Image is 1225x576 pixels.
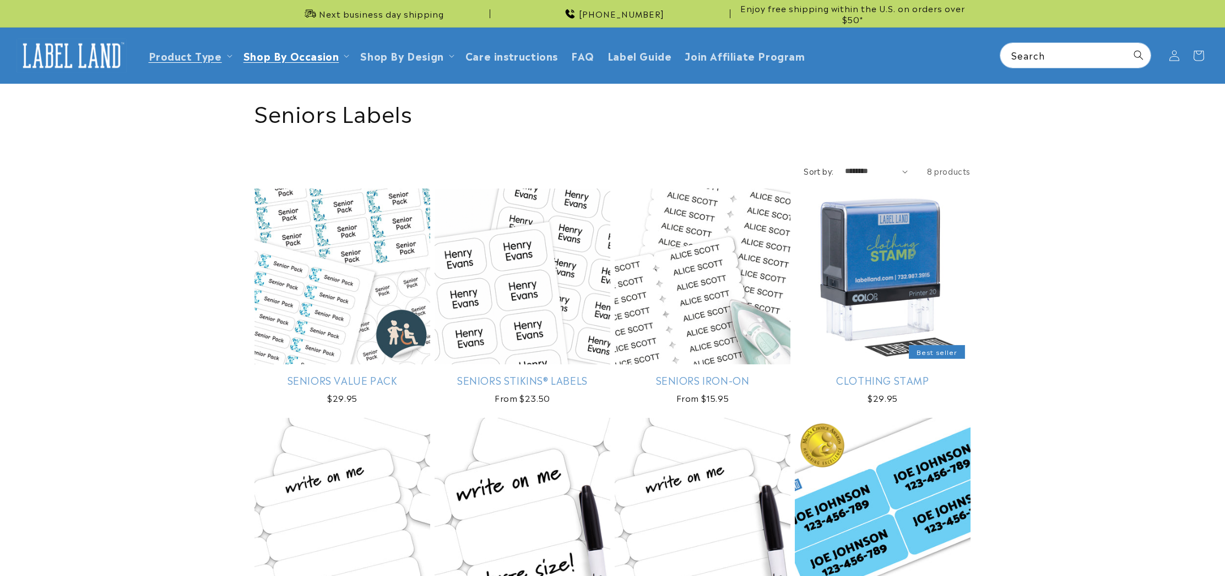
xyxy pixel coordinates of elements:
a: Clothing Stamp [795,374,971,386]
summary: Shop By Design [354,42,458,68]
span: Next business day shipping [319,8,444,19]
a: Care instructions [459,42,565,68]
summary: Product Type [142,42,237,68]
img: Label Land [17,39,127,73]
span: Label Guide [608,49,672,62]
span: [PHONE_NUMBER] [579,8,664,19]
a: FAQ [565,42,601,68]
a: Label Guide [601,42,679,68]
h1: Seniors Labels [254,98,971,126]
a: Label Land [13,34,131,77]
span: Enjoy free shipping within the U.S. on orders over $50* [735,3,971,24]
a: Seniors Stikins® Labels [435,374,610,386]
label: Sort by: [804,165,833,176]
span: Care instructions [465,49,558,62]
span: Shop By Occasion [243,49,339,62]
a: Seniors Iron-On [615,374,790,386]
span: Join Affiliate Program [685,49,805,62]
a: Shop By Design [360,48,443,63]
span: FAQ [571,49,594,62]
span: 8 products [927,165,971,176]
button: Search [1126,43,1151,67]
summary: Shop By Occasion [237,42,354,68]
a: Join Affiliate Program [678,42,811,68]
a: Seniors Value Pack [254,374,430,386]
a: Product Type [149,48,222,63]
